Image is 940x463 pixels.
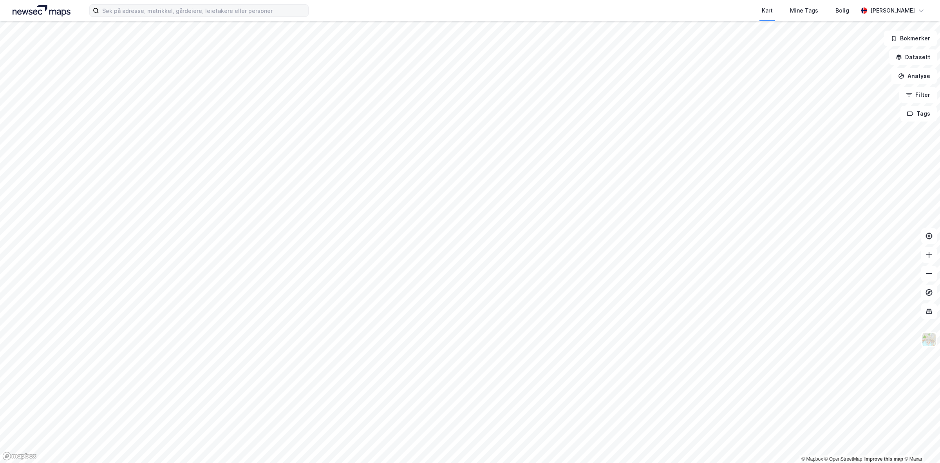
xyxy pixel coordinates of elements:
div: Kart [762,6,773,15]
img: logo.a4113a55bc3d86da70a041830d287a7e.svg [13,5,70,16]
a: OpenStreetMap [824,456,862,462]
a: Mapbox homepage [2,452,37,461]
button: Bokmerker [884,31,937,46]
a: Mapbox [801,456,823,462]
div: Mine Tags [790,6,818,15]
button: Filter [899,87,937,103]
a: Improve this map [864,456,903,462]
div: [PERSON_NAME] [870,6,915,15]
input: Søk på adresse, matrikkel, gårdeiere, leietakere eller personer [99,5,308,16]
div: Kontrollprogram for chat [901,425,940,463]
div: Bolig [835,6,849,15]
iframe: Chat Widget [901,425,940,463]
button: Datasett [889,49,937,65]
img: Z [922,332,936,347]
button: Tags [900,106,937,122]
button: Analyse [891,68,937,84]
